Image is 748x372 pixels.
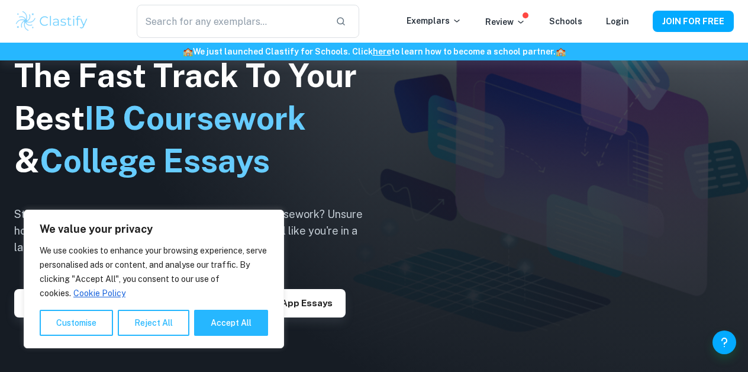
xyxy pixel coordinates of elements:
[556,47,566,56] span: 🏫
[2,45,746,58] h6: We just launched Clastify for Schools. Click to learn how to become a school partner.
[85,100,306,137] span: IB Coursework
[373,47,391,56] a: here
[40,142,270,179] span: College Essays
[183,47,193,56] span: 🏫
[73,288,126,299] a: Cookie Policy
[14,9,89,33] img: Clastify logo
[40,310,113,336] button: Customise
[549,17,582,26] a: Schools
[24,210,284,348] div: We value your privacy
[606,17,629,26] a: Login
[14,289,91,318] button: Explore IAs
[653,11,734,32] button: JOIN FOR FREE
[40,222,268,236] p: We value your privacy
[712,331,736,354] button: Help and Feedback
[485,15,525,28] p: Review
[40,243,268,300] p: We use cookies to enhance your browsing experience, serve personalised ads or content, and analys...
[14,206,381,256] h6: Struggling to navigate the complexities of your IB coursework? Unsure how to write a standout col...
[118,310,189,336] button: Reject All
[14,54,381,182] h1: The Fast Track To Your Best &
[137,5,325,38] input: Search for any exemplars...
[407,14,462,27] p: Exemplars
[14,297,91,308] a: Explore IAs
[194,310,268,336] button: Accept All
